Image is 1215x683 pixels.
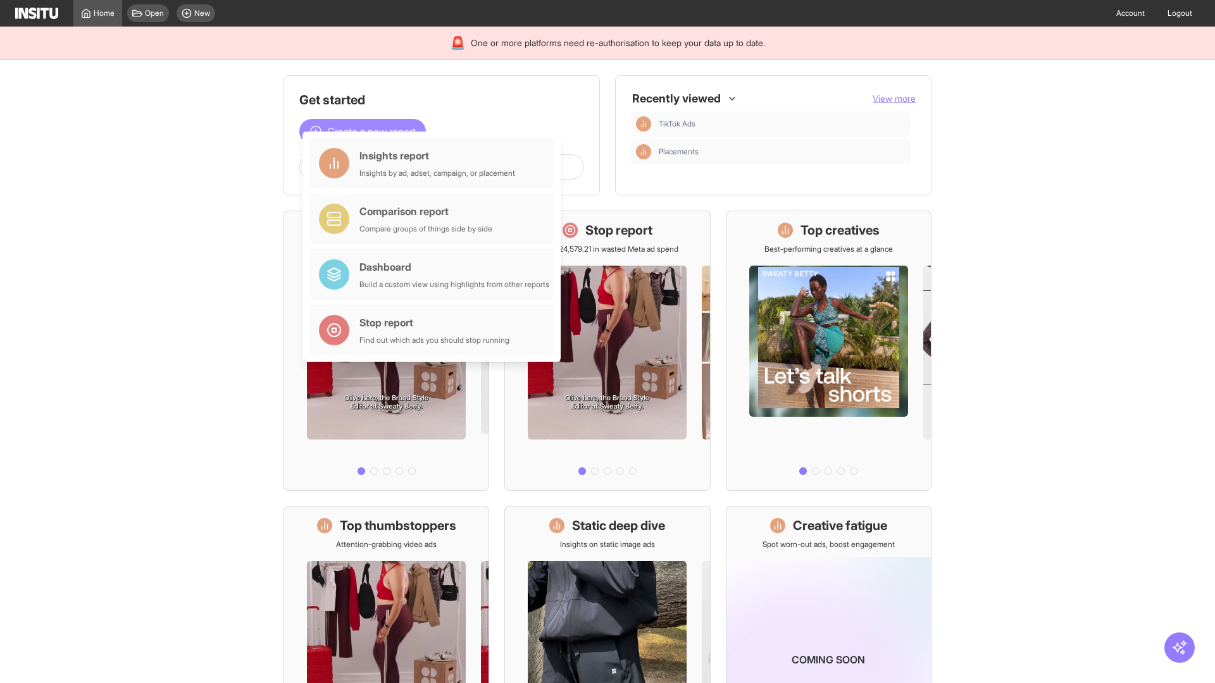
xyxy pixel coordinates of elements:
[636,144,651,159] div: Insights
[194,8,210,18] span: New
[726,211,931,491] a: Top creativesBest-performing creatives at a glance
[359,168,515,178] div: Insights by ad, adset, campaign, or placement
[659,119,695,129] span: TikTok Ads
[359,148,515,163] div: Insights report
[327,124,416,139] span: Create a new report
[359,315,509,330] div: Stop report
[560,539,655,550] p: Insights on static image ads
[359,280,549,290] div: Build a custom view using highlights from other reports
[659,147,699,157] span: Placements
[659,147,906,157] span: Placements
[471,37,765,49] span: One or more platforms need re-authorisation to keep your data up to date.
[659,119,906,129] span: TikTok Ads
[764,244,893,254] p: Best-performing creatives at a glance
[504,211,710,491] a: Stop reportSave £24,579.21 in wasted Meta ad spend
[336,539,437,550] p: Attention-grabbing video ads
[873,92,916,105] button: View more
[145,8,164,18] span: Open
[283,211,489,491] a: What's live nowSee all active ads instantly
[340,517,456,534] h1: Top thumbstoppers
[636,116,651,132] div: Insights
[299,91,584,109] h1: Get started
[873,93,916,104] span: View more
[299,119,426,144] button: Create a new report
[359,259,549,274] div: Dashboard
[15,8,58,19] img: Logo
[359,335,509,345] div: Find out which ads you should stop running
[359,224,492,234] div: Compare groups of things side by side
[359,204,492,219] div: Comparison report
[94,8,115,18] span: Home
[536,244,678,254] p: Save £24,579.21 in wasted Meta ad spend
[585,221,652,239] h1: Stop report
[572,517,665,534] h1: Static deep dive
[450,34,466,52] div: 🚨
[801,221,880,239] h1: Top creatives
